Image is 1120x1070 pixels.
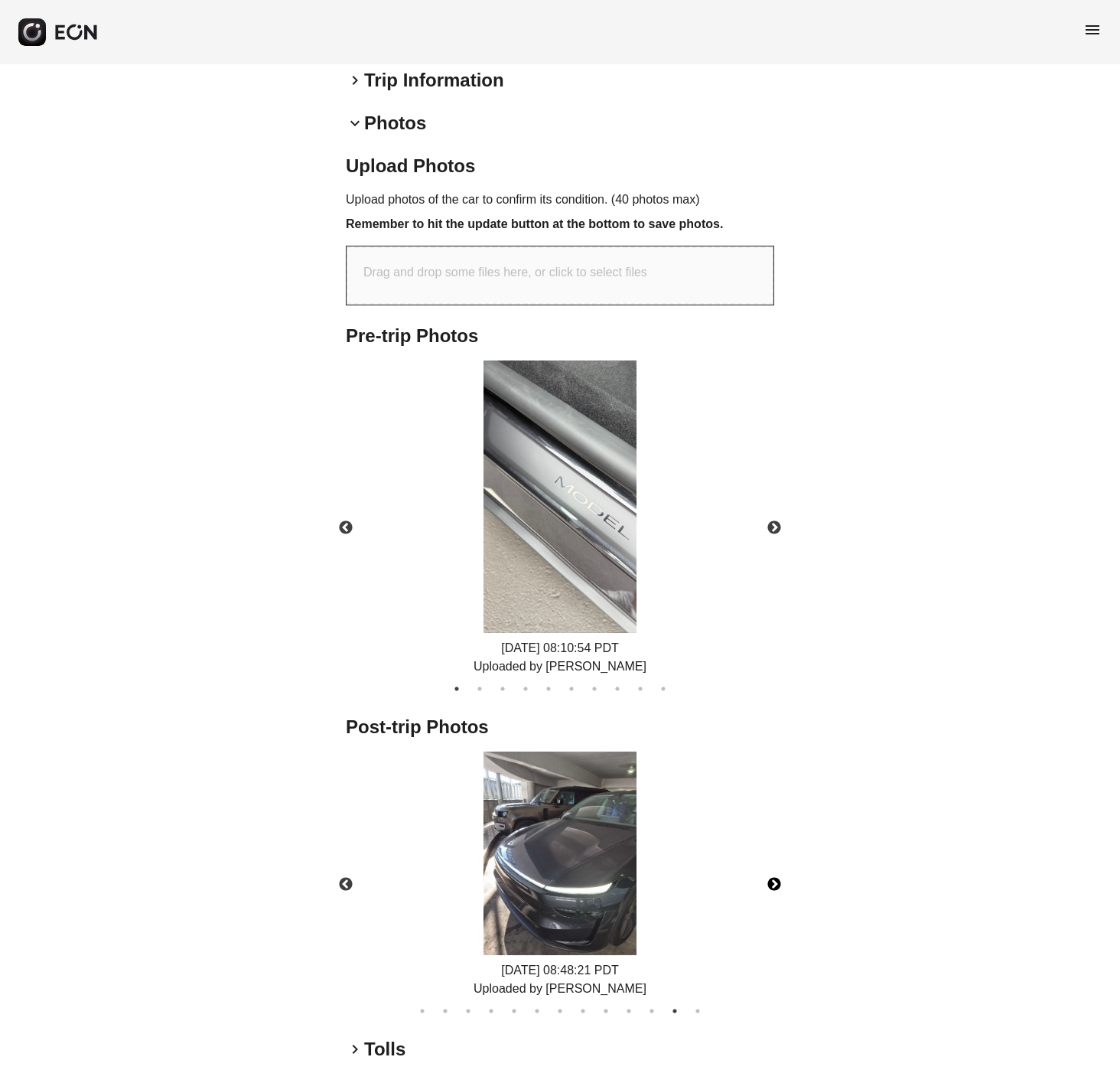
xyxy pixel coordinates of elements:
[667,1003,682,1019] button: 12
[364,1037,405,1062] h2: Tolls
[506,1003,522,1019] button: 5
[518,681,533,696] button: 4
[461,1003,476,1019] button: 3
[363,263,647,282] p: Drag and drop some files here, or click to select files
[483,1003,499,1019] button: 4
[346,114,364,132] span: keyboard_arrow_down
[346,215,774,233] h3: Remember to hit the update button at the bottom to save photos.
[598,1003,614,1019] button: 9
[346,191,774,209] p: Upload photos of the car to confirm its condition. (40 photos max)
[483,752,637,956] img: https://fastfleet.me/rails/active_storage/blobs/redirect/eyJfcmFpbHMiOnsibWVzc2FnZSI6IkJBaHBBM1Zl...
[346,324,774,348] h2: Pre-trip Photos
[495,681,510,696] button: 3
[474,657,646,676] div: Uploaded by [PERSON_NAME]
[644,1003,659,1019] button: 11
[346,71,364,90] span: keyboard_arrow_right
[346,1040,364,1059] span: keyboard_arrow_right
[483,360,637,633] img: https://fastfleet.me/rails/active_storage/blobs/redirect/eyJfcmFpbHMiOnsibWVzc2FnZSI6IkJBaHBBd0ph...
[747,501,801,555] button: Next
[541,681,556,696] button: 5
[319,858,373,912] button: Previous
[552,1003,568,1019] button: 7
[633,681,648,696] button: 9
[474,980,646,998] div: Uploaded by [PERSON_NAME]
[364,68,504,93] h2: Trip Information
[438,1003,453,1019] button: 2
[449,681,464,696] button: 1
[529,1003,545,1019] button: 6
[564,681,579,696] button: 6
[575,1003,591,1019] button: 8
[319,501,373,555] button: Previous
[364,111,426,135] h2: Photos
[621,1003,637,1019] button: 10
[346,715,774,739] h2: Post-trip Photos
[587,681,602,696] button: 7
[474,639,646,676] div: [DATE] 08:10:54 PDT
[1083,21,1102,39] span: menu
[346,154,774,178] h2: Upload Photos
[610,681,625,696] button: 8
[656,681,671,696] button: 10
[747,858,801,912] button: Next
[415,1003,430,1019] button: 1
[690,1003,705,1019] button: 13
[472,681,487,696] button: 2
[474,961,646,998] div: [DATE] 08:48:21 PDT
